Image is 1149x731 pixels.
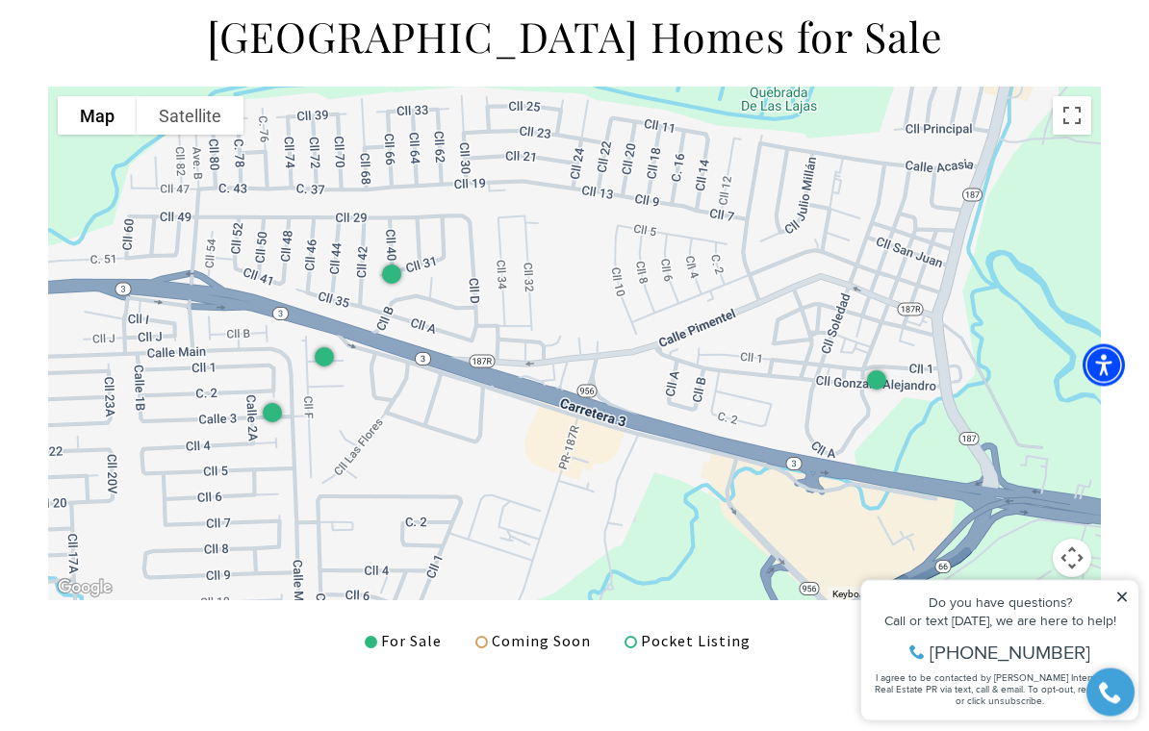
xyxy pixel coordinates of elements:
div: Do you have questions? [20,43,278,57]
img: Google [53,576,116,601]
h2: [GEOGRAPHIC_DATA] Homes for Sale [48,11,1101,64]
a: Open this area in Google Maps (opens a new window) [53,576,116,601]
button: Keyboard shortcuts [832,589,915,602]
div: Coming Soon [475,630,591,655]
div: For Sale [365,630,442,655]
div: Accessibility Menu [1083,344,1125,387]
button: Map camera controls [1053,540,1091,578]
div: Call or text [DATE], we are here to help! [20,62,278,75]
div: Pocket Listing [625,630,751,655]
span: [PHONE_NUMBER] [79,90,240,110]
button: Toggle fullscreen view [1053,97,1091,136]
button: Show street map [58,97,137,136]
button: Show satellite imagery [137,97,243,136]
span: I agree to be contacted by [PERSON_NAME] International Real Estate PR via text, call & email. To ... [24,118,274,155]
